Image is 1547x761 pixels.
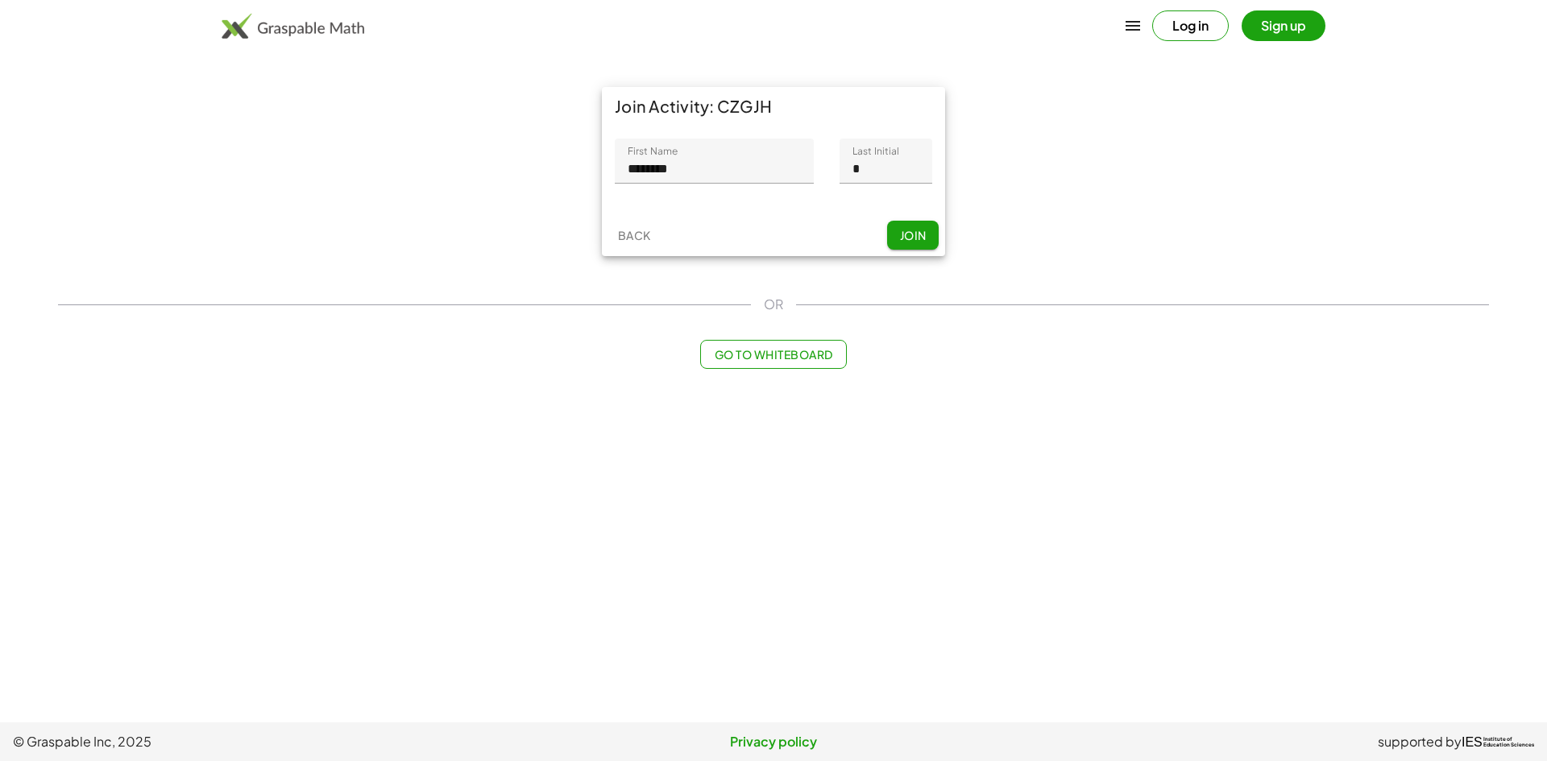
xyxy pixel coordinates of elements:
[13,732,520,751] span: © Graspable Inc, 2025
[764,295,783,314] span: OR
[1378,732,1462,751] span: supported by
[1483,737,1534,748] span: Institute of Education Sciences
[700,340,846,369] button: Go to Whiteboard
[617,228,650,242] span: Back
[1462,732,1534,751] a: IESInstitute ofEducation Sciences
[520,732,1026,751] a: Privacy policy
[887,221,939,250] button: Join
[899,228,926,242] span: Join
[714,347,832,362] span: Go to Whiteboard
[1242,10,1325,41] button: Sign up
[1462,734,1483,750] span: IES
[608,221,660,250] button: Back
[1152,10,1229,41] button: Log in
[602,87,945,126] div: Join Activity: CZGJH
